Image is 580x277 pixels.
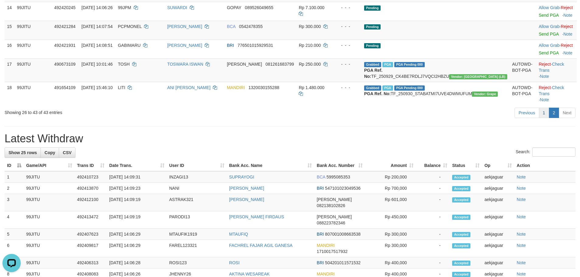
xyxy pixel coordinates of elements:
[482,257,514,268] td: aekjaguar
[516,147,575,157] label: Search:
[24,171,75,183] td: 99JITU
[5,21,15,40] td: 15
[237,43,273,48] span: Copy 776501015929531 to clipboard
[539,108,549,118] a: 1
[82,5,113,10] span: [DATE] 14:06:26
[317,175,325,179] span: BCA
[5,40,15,58] td: 16
[15,40,52,58] td: 99JITU
[517,272,526,276] a: Note
[514,160,575,171] th: Action
[15,58,52,82] td: 99JITU
[75,240,107,257] td: 492409817
[5,160,24,171] th: ID: activate to sort column descending
[167,240,227,257] td: FAREL123321
[5,183,24,194] td: 2
[382,62,393,67] span: Marked by aeklambo
[364,68,382,79] b: PGA Ref. No:
[517,197,526,202] a: Note
[482,160,514,171] th: Op: activate to sort column ascending
[472,92,498,97] span: Vendor URL: https://settle31.1velocity.biz
[540,74,549,79] a: Note
[54,62,76,67] span: 490673109
[336,23,359,29] div: - - -
[416,171,450,183] td: -
[536,40,577,58] td: ·
[452,215,470,220] span: Accepted
[5,211,24,229] td: 4
[229,260,240,265] a: ROSI
[563,13,572,18] a: Note
[362,58,510,82] td: TF_250929_CK4BE7RDLJ7VQCI2HBZU
[559,108,575,118] a: Next
[416,240,450,257] td: -
[561,24,573,29] a: Reject
[452,261,470,266] span: Accepted
[517,243,526,248] a: Note
[539,32,558,36] a: Send PGA
[167,211,227,229] td: PARODI13
[75,257,107,268] td: 492406313
[54,85,76,90] span: 491654109
[482,171,514,183] td: aekjaguar
[24,257,75,268] td: 99JITU
[364,5,381,11] span: Pending
[24,240,75,257] td: 99JITU
[118,24,142,29] span: PCPMONEL
[229,214,284,219] a: [PERSON_NAME] FIRDAUS
[227,160,315,171] th: Bank Acc. Name: activate to sort column ascending
[317,260,324,265] span: BRI
[227,43,234,48] span: BRI
[362,82,510,105] td: TF_250930_STABATMI7UVE4DWMUFUM
[482,183,514,194] td: aekjaguar
[450,160,482,171] th: Status: activate to sort column ascending
[299,5,324,10] span: Rp 7.100.000
[167,257,227,268] td: ROSI123
[536,58,577,82] td: · ·
[314,160,365,171] th: Bank Acc. Number: activate to sort column ascending
[336,85,359,91] div: - - -
[299,24,321,29] span: Rp 300.000
[107,183,167,194] td: [DATE] 14:09:23
[336,5,359,11] div: - - -
[245,5,273,10] span: Copy 089526049655 to clipboard
[107,211,167,229] td: [DATE] 14:09:19
[394,85,425,91] span: PGA Pending
[317,220,345,225] span: Copy 088223782346 to clipboard
[82,85,113,90] span: [DATE] 15:46:10
[515,108,539,118] a: Previous
[75,194,107,211] td: 492412100
[229,232,248,237] a: MTAUFIQ
[75,229,107,240] td: 492407623
[517,260,526,265] a: Note
[24,229,75,240] td: 99JITU
[517,186,526,191] a: Note
[54,24,76,29] span: 492421284
[365,240,416,257] td: Rp 300,000
[539,43,561,48] span: ·
[416,160,450,171] th: Balance: activate to sort column ascending
[167,183,227,194] td: NANI
[336,42,359,48] div: - - -
[365,183,416,194] td: Rp 700,000
[382,85,393,91] span: Marked by aekrubicon
[118,62,130,67] span: TOSH
[394,62,425,67] span: PGA Pending
[539,5,559,10] a: Allow Grab
[365,194,416,211] td: Rp 601,000
[75,160,107,171] th: Trans ID: activate to sort column ascending
[561,5,573,10] a: Reject
[317,197,352,202] span: [PERSON_NAME]
[118,43,141,48] span: GABIMARU
[365,229,416,240] td: Rp 300,000
[5,147,41,158] a: Show 25 rows
[517,175,526,179] a: Note
[536,82,577,105] td: · ·
[167,229,227,240] td: MTAUFIK1919
[5,229,24,240] td: 5
[365,257,416,268] td: Rp 400,000
[317,249,347,254] span: Copy 1710017517932 to clipboard
[517,232,526,237] a: Note
[44,150,55,155] span: Copy
[118,85,125,90] span: LITI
